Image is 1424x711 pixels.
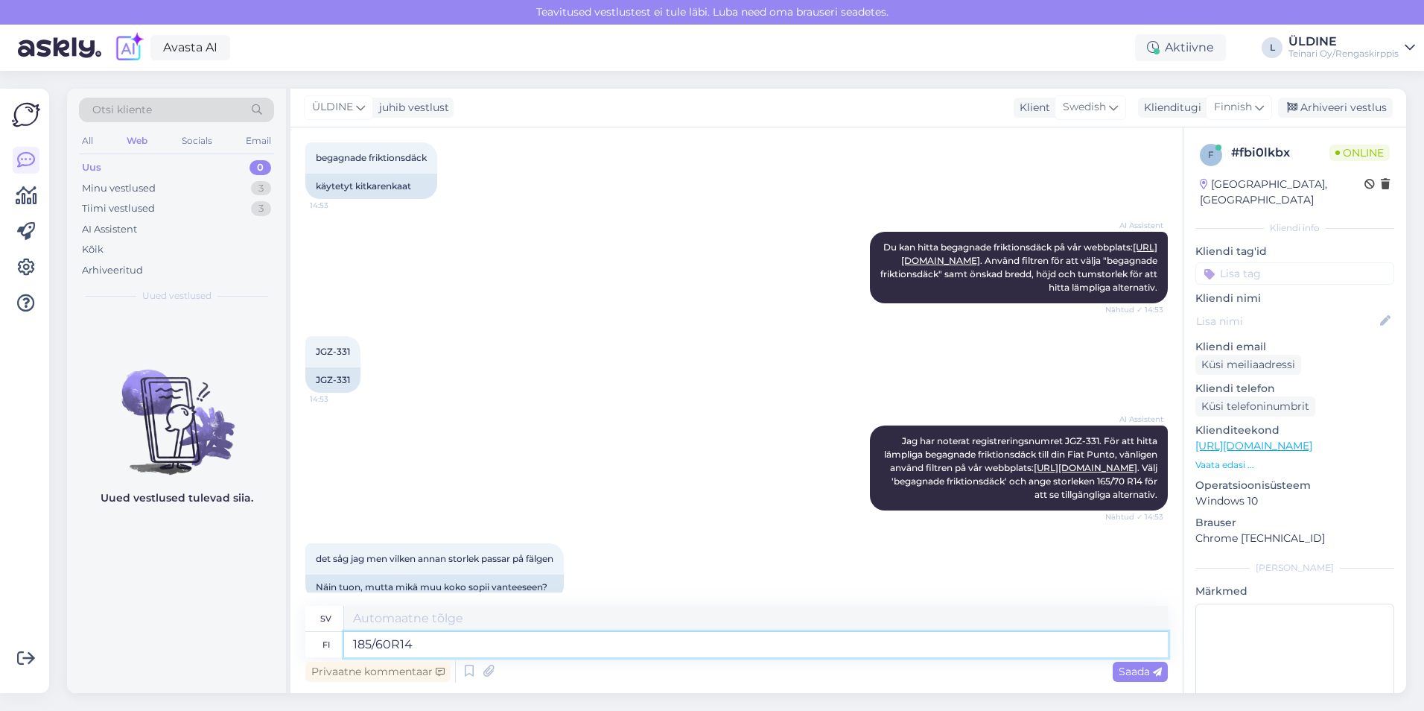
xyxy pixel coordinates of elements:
[1195,584,1394,599] p: Märkmed
[1195,244,1394,259] p: Kliendi tag'id
[1200,177,1364,208] div: [GEOGRAPHIC_DATA], [GEOGRAPHIC_DATA]
[79,131,96,151] div: All
[1195,396,1315,417] div: Küsi telefoninumbrit
[1214,99,1252,116] span: Finnish
[150,35,230,60] a: Avasta AI
[82,222,137,237] div: AI Assistent
[305,662,451,682] div: Privaatne kommentaar
[316,553,553,564] span: det såg jag men vilken annan storlek passar på fälgen
[1195,355,1301,375] div: Küsi meiliaadressi
[1195,339,1394,355] p: Kliendi email
[1014,100,1050,116] div: Klient
[1063,99,1106,116] span: Swedish
[1231,144,1329,162] div: # fbi0lkbx
[310,394,366,405] span: 14:53
[82,201,155,216] div: Tiimi vestlused
[1138,100,1201,116] div: Klienditugi
[1195,478,1394,493] p: Operatsioonisüsteem
[344,632,1168,657] textarea: 185/60R14
[884,435,1160,500] span: Jag har noterat registreringsnumret JGZ-331. För att hitta lämpliga begagnade friktionsdäck till ...
[305,367,360,393] div: JGZ-331
[1208,149,1214,160] span: f
[251,201,271,216] div: 3
[249,160,271,175] div: 0
[142,289,212,303] span: Uued vestlused
[1195,515,1394,531] p: Brauser
[243,131,274,151] div: Email
[1195,423,1394,438] p: Klienditeekond
[1119,665,1162,678] span: Saada
[1135,34,1226,61] div: Aktiivne
[1278,98,1393,118] div: Arhiveeri vestlus
[373,100,449,116] div: juhib vestlust
[312,99,353,116] span: ÜLDINE
[1105,511,1163,522] span: Nähtud ✓ 14:53
[1195,531,1394,546] p: Chrome [TECHNICAL_ID]
[1105,304,1163,315] span: Nähtud ✓ 14:53
[82,181,156,196] div: Minu vestlused
[1195,381,1394,396] p: Kliendi telefon
[82,160,101,175] div: Uus
[113,32,144,63] img: explore-ai
[310,200,366,211] span: 14:53
[1288,36,1415,60] a: ÜLDINETeinari Oy/Rengaskirppis
[1195,262,1394,285] input: Lisa tag
[1288,48,1399,60] div: Teinari Oy/Rengaskirppis
[880,241,1160,293] span: Du kan hitta begagnade friktionsdäck på vår webbplats: . Använd filtren för att välja "begagnade ...
[82,242,104,257] div: Kõik
[251,181,271,196] div: 3
[1034,462,1137,473] a: [URL][DOMAIN_NAME]
[1196,313,1377,329] input: Lisa nimi
[1107,220,1163,231] span: AI Assistent
[1195,458,1394,472] p: Vaata edasi ...
[1195,221,1394,235] div: Kliendi info
[320,606,331,631] div: sv
[316,346,350,357] span: JGZ-331
[12,101,40,129] img: Askly Logo
[101,490,253,506] p: Uued vestlused tulevad siia.
[1107,414,1163,425] span: AI Assistent
[305,575,564,600] div: Näin tuon, mutta mikä muu koko sopii vanteeseen?
[124,131,150,151] div: Web
[92,102,152,118] span: Otsi kliente
[67,343,286,477] img: No chats
[1195,291,1394,306] p: Kliendi nimi
[305,174,437,199] div: käytetyt kitkarenkaat
[1195,493,1394,509] p: Windows 10
[82,263,143,278] div: Arhiveeritud
[322,632,330,657] div: fi
[316,152,427,163] span: begagnade friktionsdäck
[1262,37,1282,58] div: L
[179,131,215,151] div: Socials
[1288,36,1399,48] div: ÜLDINE
[1195,561,1394,575] div: [PERSON_NAME]
[1329,145,1390,161] span: Online
[1195,439,1312,452] a: [URL][DOMAIN_NAME]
